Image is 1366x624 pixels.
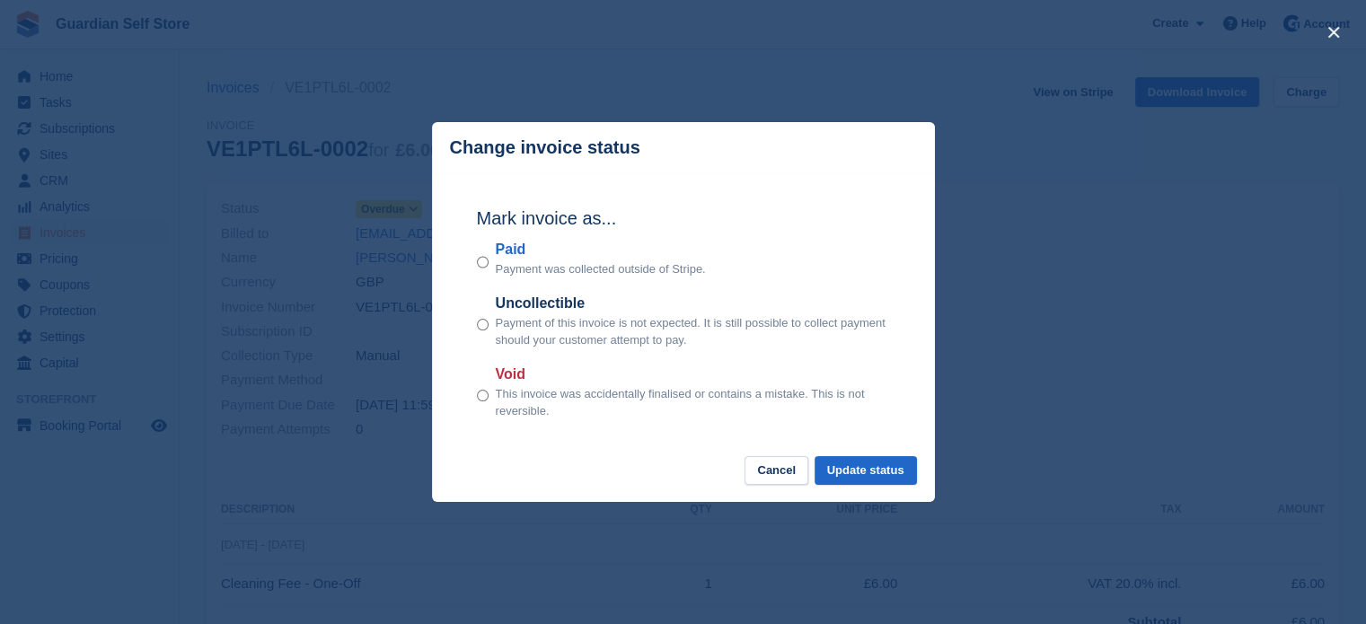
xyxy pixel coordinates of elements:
label: Uncollectible [496,293,890,314]
button: Cancel [745,456,808,486]
p: This invoice was accidentally finalised or contains a mistake. This is not reversible. [496,385,890,420]
p: Payment was collected outside of Stripe. [496,260,706,278]
h2: Mark invoice as... [477,205,890,232]
label: Paid [496,239,706,260]
button: close [1319,18,1348,47]
p: Payment of this invoice is not expected. It is still possible to collect payment should your cust... [496,314,890,349]
p: Change invoice status [450,137,640,158]
button: Update status [815,456,917,486]
label: Void [496,364,890,385]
